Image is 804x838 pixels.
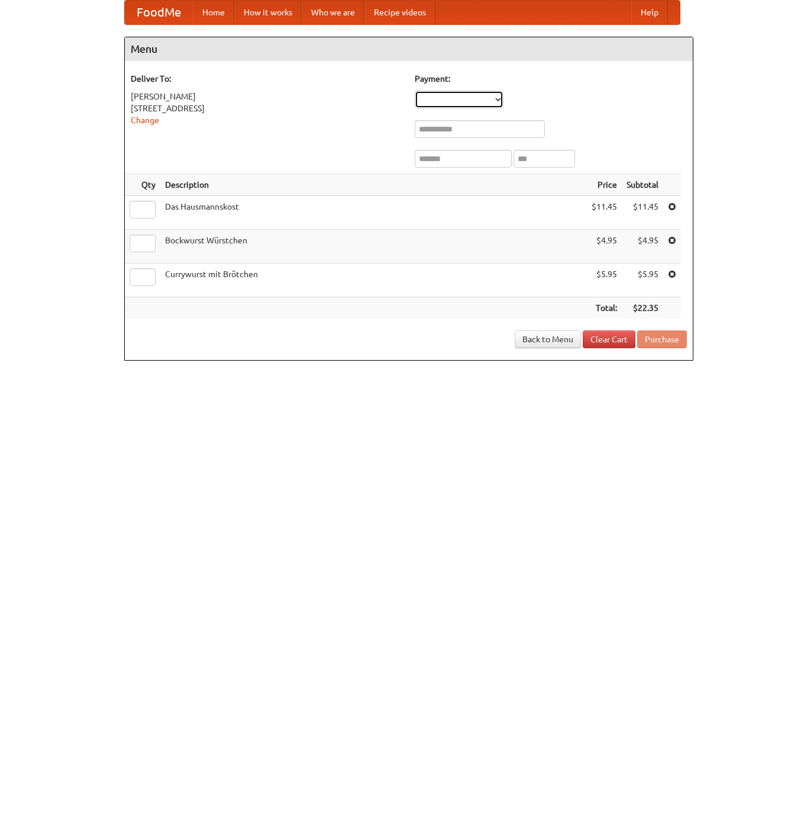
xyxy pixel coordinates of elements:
[160,196,587,230] td: Das Hausmannskost
[587,264,622,297] td: $5.95
[622,174,663,196] th: Subtotal
[125,37,693,61] h4: Menu
[193,1,234,24] a: Home
[364,1,435,24] a: Recipe videos
[622,297,663,319] th: $22.35
[631,1,668,24] a: Help
[587,174,622,196] th: Price
[125,1,193,24] a: FoodMe
[622,230,663,264] td: $4.95
[160,230,587,264] td: Bockwurst Würstchen
[622,264,663,297] td: $5.95
[637,330,687,348] button: Purchase
[583,330,635,348] a: Clear Cart
[515,330,581,348] a: Back to Menu
[587,297,622,319] th: Total:
[622,196,663,230] td: $11.45
[131,91,403,102] div: [PERSON_NAME]
[234,1,302,24] a: How it works
[415,73,687,85] h5: Payment:
[587,230,622,264] td: $4.95
[131,102,403,114] div: [STREET_ADDRESS]
[160,264,587,297] td: Currywurst mit Brötchen
[131,115,159,125] a: Change
[587,196,622,230] td: $11.45
[131,73,403,85] h5: Deliver To:
[302,1,364,24] a: Who we are
[160,174,587,196] th: Description
[125,174,160,196] th: Qty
